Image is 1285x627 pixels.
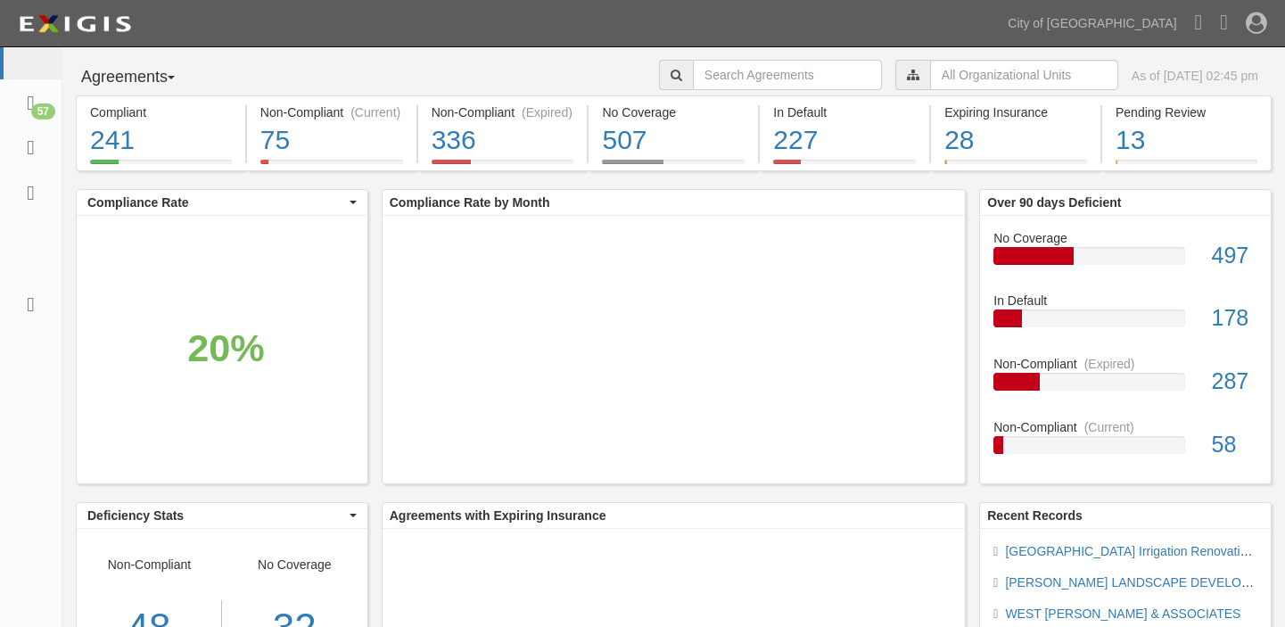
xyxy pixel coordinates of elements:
div: 57 [31,103,55,120]
a: Non-Compliant(Expired)336 [418,160,588,174]
div: In Default [773,103,916,121]
div: (Current) [350,103,400,121]
a: In Default178 [993,292,1257,355]
img: logo-5460c22ac91f19d4615b14bd174203de0afe785f0fc80cf4dbbc73dc1793850b.png [13,8,136,40]
div: 58 [1199,429,1271,461]
a: Non-Compliant(Expired)287 [993,355,1257,418]
a: Non-Compliant(Current)58 [993,418,1257,468]
div: Expiring Insurance [944,103,1087,121]
a: Notifications [1186,1,1212,45]
div: 287 [1199,366,1271,398]
span: Deficiency Stats [87,507,345,524]
button: Agreements [76,60,210,95]
div: Compliant [90,103,232,121]
div: 227 [773,121,916,160]
button: Compliance Rate [77,190,367,215]
div: (Expired) [522,103,572,121]
span: Compliance Rate [87,194,345,211]
div: 28 [944,121,1087,160]
div: 13 [1116,121,1257,160]
div: Non-Compliant (Expired) [432,103,574,121]
b: Over 90 days Deficient [987,195,1121,210]
div: Non-Compliant [980,418,1271,436]
div: 336 [432,121,574,160]
a: Compliant241 [76,160,245,174]
b: Compliance Rate by Month [390,195,550,210]
div: 241 [90,121,232,160]
button: Deficiency Stats [77,503,367,528]
a: No Coverage497 [993,229,1257,293]
div: 497 [1199,240,1271,272]
a: No Coverage507 [589,160,758,174]
div: As of [DATE] 02:45 pm [1132,67,1258,85]
div: Non-Compliant [980,355,1271,373]
a: Pending Review13 [1102,160,1272,174]
input: All Organizational Units [930,60,1118,90]
a: Non-Compliant(Current)75 [247,160,416,174]
a: WEST [PERSON_NAME] & ASSOCIATES [1005,606,1240,621]
a: Expiring Insurance28 [931,160,1100,174]
div: 75 [260,121,403,160]
b: Agreements with Expiring Insurance [390,508,606,523]
a: [GEOGRAPHIC_DATA] Irrigation Renovations [1005,544,1260,558]
div: (Expired) [1084,355,1135,373]
div: Pending Review [1116,103,1257,121]
div: 20% [187,321,265,376]
i: Help Center - Complianz [1220,10,1228,34]
div: No Coverage [980,229,1271,247]
b: Recent Records [987,508,1083,523]
div: (Current) [1084,418,1134,436]
div: In Default [980,292,1271,309]
div: 507 [602,121,745,160]
a: City of [GEOGRAPHIC_DATA] [999,5,1185,41]
input: Search Agreements [693,60,882,90]
div: 178 [1199,302,1271,334]
a: In Default227 [760,160,929,174]
div: Non-Compliant (Current) [260,103,403,121]
div: No Coverage [602,103,745,121]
